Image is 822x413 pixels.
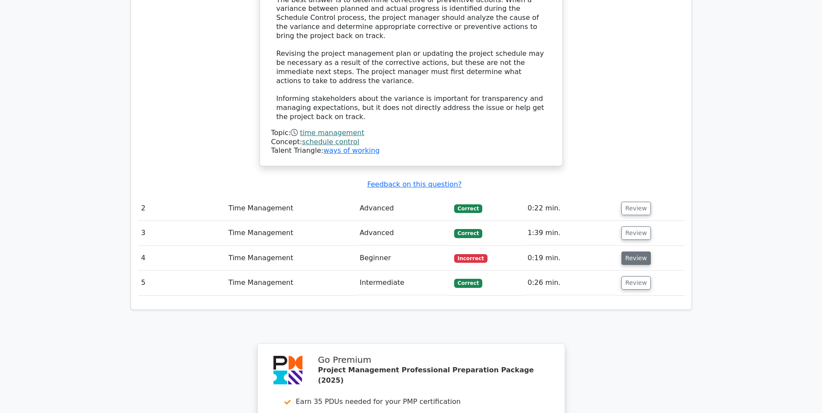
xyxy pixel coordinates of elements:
[356,271,451,295] td: Intermediate
[138,196,225,221] td: 2
[323,146,380,155] a: ways of working
[524,271,618,295] td: 0:26 min.
[271,129,551,138] div: Topic:
[225,196,356,221] td: Time Management
[621,252,651,265] button: Review
[138,246,225,271] td: 4
[454,229,482,238] span: Correct
[138,221,225,245] td: 3
[300,129,364,137] a: time management
[524,246,618,271] td: 0:19 min.
[356,196,451,221] td: Advanced
[454,254,487,263] span: Incorrect
[621,276,651,290] button: Review
[454,279,482,287] span: Correct
[225,271,356,295] td: Time Management
[138,271,225,295] td: 5
[524,221,618,245] td: 1:39 min.
[621,202,651,215] button: Review
[302,138,359,146] a: schedule control
[524,196,618,221] td: 0:22 min.
[621,226,651,240] button: Review
[367,180,461,188] a: Feedback on this question?
[225,246,356,271] td: Time Management
[356,221,451,245] td: Advanced
[271,129,551,155] div: Talent Triangle:
[271,138,551,147] div: Concept:
[454,204,482,213] span: Correct
[356,246,451,271] td: Beginner
[225,221,356,245] td: Time Management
